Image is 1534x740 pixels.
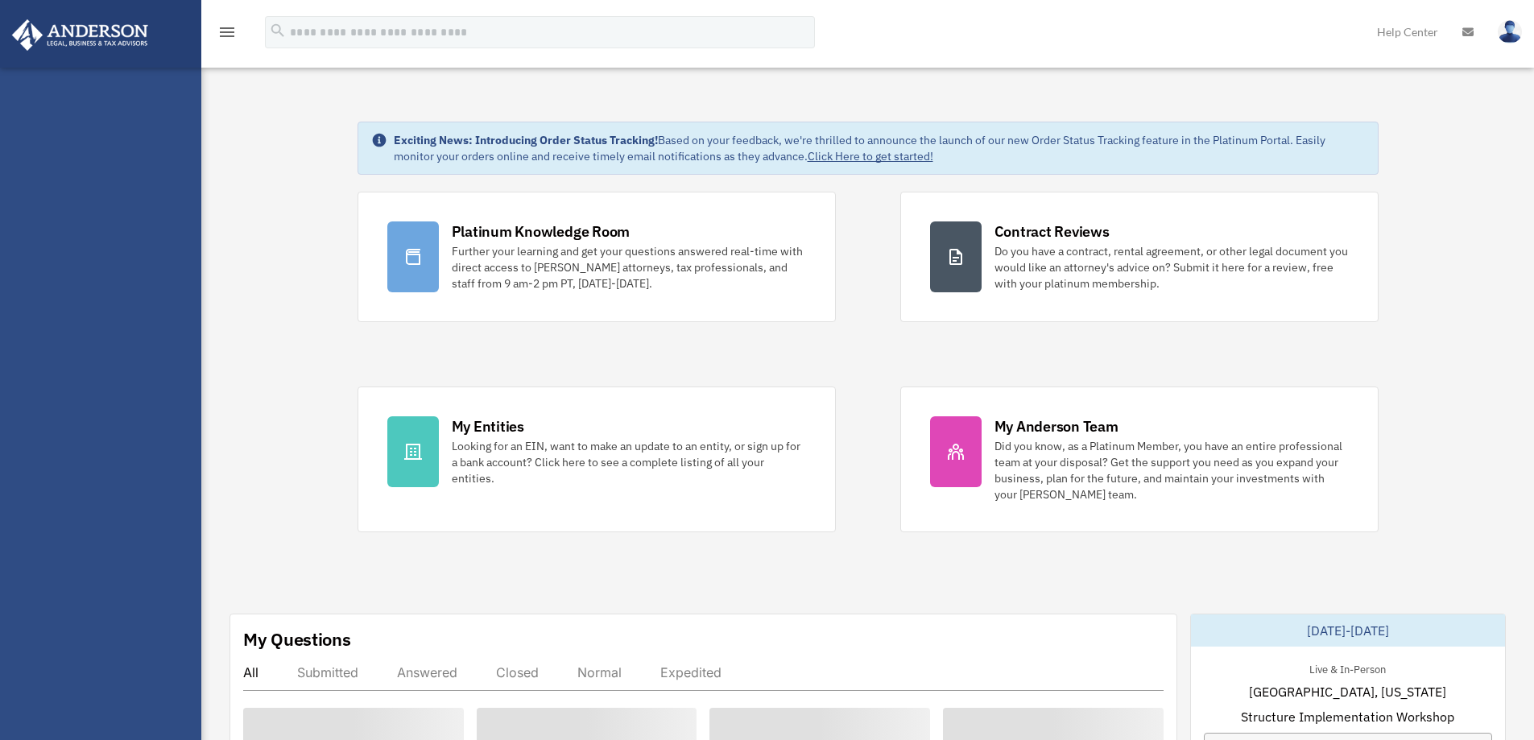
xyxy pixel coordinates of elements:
[394,132,1365,164] div: Based on your feedback, we're thrilled to announce the launch of our new Order Status Tracking fe...
[1191,614,1505,647] div: [DATE]-[DATE]
[452,221,631,242] div: Platinum Knowledge Room
[1498,20,1522,43] img: User Pic
[1241,707,1454,726] span: Structure Implementation Workshop
[994,221,1110,242] div: Contract Reviews
[243,664,258,680] div: All
[660,664,722,680] div: Expedited
[358,387,836,532] a: My Entities Looking for an EIN, want to make an update to an entity, or sign up for a bank accoun...
[577,664,622,680] div: Normal
[269,22,287,39] i: search
[1296,659,1399,676] div: Live & In-Person
[496,664,539,680] div: Closed
[217,28,237,42] a: menu
[243,627,351,651] div: My Questions
[394,133,658,147] strong: Exciting News: Introducing Order Status Tracking!
[358,192,836,322] a: Platinum Knowledge Room Further your learning and get your questions answered real-time with dire...
[397,664,457,680] div: Answered
[1249,682,1446,701] span: [GEOGRAPHIC_DATA], [US_STATE]
[994,438,1349,502] div: Did you know, as a Platinum Member, you have an entire professional team at your disposal? Get th...
[7,19,153,51] img: Anderson Advisors Platinum Portal
[217,23,237,42] i: menu
[452,438,806,486] div: Looking for an EIN, want to make an update to an entity, or sign up for a bank account? Click her...
[994,416,1118,436] div: My Anderson Team
[452,243,806,291] div: Further your learning and get your questions answered real-time with direct access to [PERSON_NAM...
[808,149,933,163] a: Click Here to get started!
[452,416,524,436] div: My Entities
[297,664,358,680] div: Submitted
[994,243,1349,291] div: Do you have a contract, rental agreement, or other legal document you would like an attorney's ad...
[900,387,1379,532] a: My Anderson Team Did you know, as a Platinum Member, you have an entire professional team at your...
[900,192,1379,322] a: Contract Reviews Do you have a contract, rental agreement, or other legal document you would like...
